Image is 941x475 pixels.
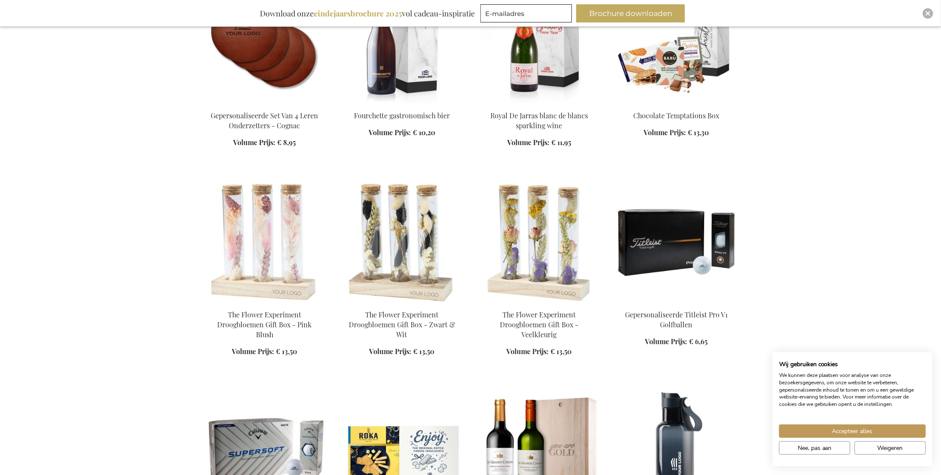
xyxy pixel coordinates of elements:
[414,347,435,356] span: € 13,50
[798,443,832,453] span: Nee, pas aan
[779,441,850,455] button: Pas cookie voorkeuren aan
[878,443,903,453] span: Weigeren
[369,347,412,356] span: Volume Prijs:
[645,337,708,347] a: Volume Prijs: € 6,65
[218,310,312,339] a: The Flower Experiment Droogbloemen Gift Box - Pink Blush
[211,111,319,130] a: Gepersonaliseerde Set Van 4 Leren Onderzetters - Cognac
[490,111,588,130] a: Royal De Jarras blanc de blancs sparkling wine
[644,128,709,138] a: Volume Prijs: € 13,30
[551,138,571,147] span: € 11,95
[369,128,435,138] a: Volume Prijs: € 10,20
[688,128,709,137] span: € 13,30
[507,347,572,357] a: Volume Prijs: € 13,50
[551,347,572,356] span: € 13,50
[203,182,326,303] img: The Flower Experiment Gift Box - Pink Blush
[480,4,575,25] form: marketing offers and promotions
[340,300,464,308] a: The Flower Experiment Gift Box - Black & White
[278,138,296,147] span: € 8,95
[477,300,601,308] a: The Flower Experiment Gift Box - Multi
[507,138,549,147] span: Volume Prijs:
[923,8,933,19] div: Close
[232,347,275,356] span: Volume Prijs:
[340,182,464,303] img: The Flower Experiment Gift Box - Black & White
[413,128,435,137] span: € 10,20
[203,300,326,308] a: The Flower Experiment Gift Box - Pink Blush
[354,111,450,120] a: Fourchette gastronomisch bier
[477,100,601,108] a: Royal De Jarras blanc de blancs sparkling wine
[779,372,926,408] p: We kunnen deze plaatsen voor analyse van onze bezoekersgegevens, om onze website te verbeteren, g...
[340,100,464,108] a: Fourchette beer 75 cl
[644,128,686,137] span: Volume Prijs:
[615,182,738,303] img: Personalised Titleist Pro V1 Golf Balls
[232,347,297,357] a: Volume Prijs: € 13,50
[925,11,931,16] img: Close
[203,100,326,108] a: Gepersonaliseerde Set Van 4 Leren Onderzetters - Cognac
[689,337,708,346] span: € 6,65
[779,424,926,438] button: Accepteer alle cookies
[855,441,926,455] button: Alle cookies weigeren
[369,128,411,137] span: Volume Prijs:
[832,427,873,436] span: Accepteer alles
[234,138,276,147] span: Volume Prijs:
[314,8,402,19] b: eindejaarsbrochure 2025
[480,4,572,22] input: E-mailadres
[276,347,297,356] span: € 13,50
[634,111,720,120] a: Chocolate Temptations Box
[234,138,296,148] a: Volume Prijs: € 8,95
[507,347,549,356] span: Volume Prijs:
[500,310,578,339] a: The Flower Experiment Droogbloemen Gift Box - Veelkleurig
[779,361,926,368] h2: Wij gebruiken cookies
[349,310,455,339] a: The Flower Experiment Droogbloemen Gift Box - Zwart & Wit
[645,337,688,346] span: Volume Prijs:
[625,310,728,329] a: Gepersonaliseerde Titleist Pro V1 Golfballen
[369,347,435,357] a: Volume Prijs: € 13,50
[477,182,601,303] img: The Flower Experiment Gift Box - Multi
[615,100,738,108] a: Chocolate Temptations Box Chocolate Temptations Box
[615,300,738,308] a: Personalised Titleist Pro V1 Golf Balls
[256,4,479,22] div: Download onze vol cadeau-inspiratie
[576,4,685,22] button: Brochure downloaden
[507,138,571,148] a: Volume Prijs: € 11,95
